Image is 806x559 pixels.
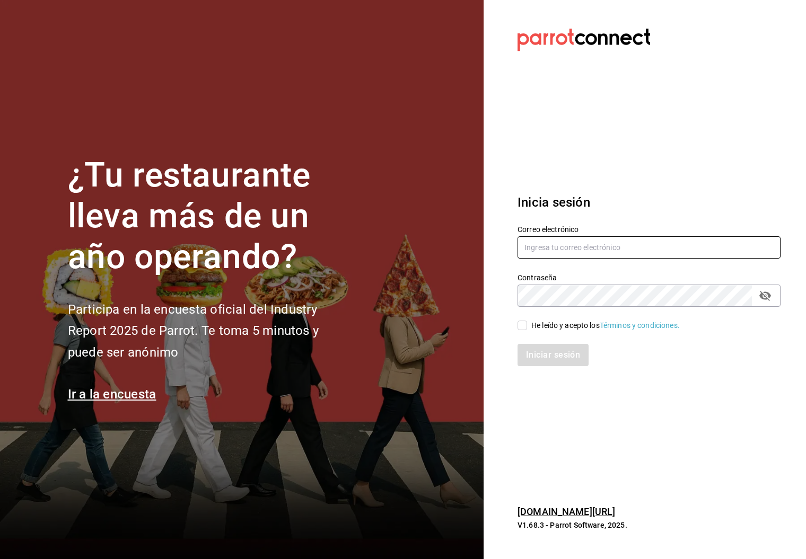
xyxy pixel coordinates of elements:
h2: Participa en la encuesta oficial del Industry Report 2025 de Parrot. Te toma 5 minutos y puede se... [68,299,354,363]
label: Correo electrónico [518,226,781,233]
div: He leído y acepto los [531,320,680,331]
button: passwordField [756,287,774,305]
label: Contraseña [518,274,781,281]
h1: ¿Tu restaurante lleva más de un año operando? [68,155,354,277]
a: Términos y condiciones. [600,321,680,330]
input: Ingresa tu correo electrónico [518,236,781,259]
a: Ir a la encuesta [68,387,156,402]
p: V1.68.3 - Parrot Software, 2025. [518,520,781,530]
a: [DOMAIN_NAME][URL] [518,506,615,517]
h3: Inicia sesión [518,193,781,212]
